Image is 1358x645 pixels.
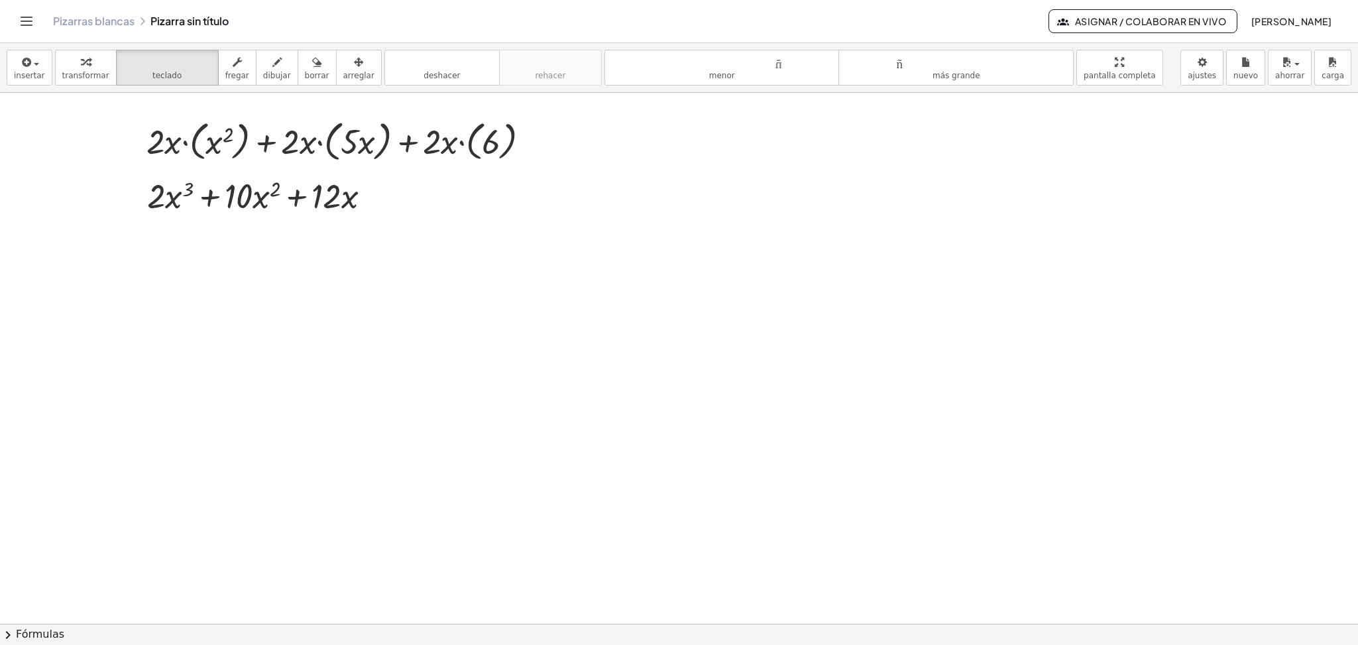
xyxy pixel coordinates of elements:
button: pantalla completa [1076,50,1163,86]
font: borrar [305,71,329,80]
font: tamaño_del_formato [612,56,832,68]
font: Pizarras blancas [53,14,135,28]
button: deshacerdeshacer [384,50,500,86]
button: [PERSON_NAME] [1240,9,1342,33]
font: ajustes [1188,71,1216,80]
font: más grande [933,71,980,80]
font: deshacer [392,56,492,68]
button: rehacerrehacer [499,50,602,86]
font: transformar [62,71,109,80]
button: tecladoteclado [116,50,219,86]
button: fregar [218,50,256,86]
button: borrar [298,50,337,86]
font: Fórmulas [16,628,64,640]
button: transformar [55,50,117,86]
font: nuevo [1233,71,1258,80]
button: tamaño_del_formatomás grande [838,50,1074,86]
font: deshacer [424,71,460,80]
font: arreglar [343,71,374,80]
button: tamaño_del_formatomenor [604,50,840,86]
button: insertar [7,50,52,86]
button: nuevo [1226,50,1265,86]
font: dibujar [263,71,291,80]
button: ajustes [1180,50,1223,86]
font: Asignar / Colaborar en vivo [1075,15,1226,27]
button: ahorrar [1268,50,1312,86]
button: carga [1314,50,1351,86]
font: pantalla completa [1084,71,1156,80]
font: teclado [123,56,211,68]
button: dibujar [256,50,298,86]
font: carga [1322,71,1344,80]
font: insertar [14,71,45,80]
font: teclado [152,71,182,80]
font: [PERSON_NAME] [1251,15,1331,27]
font: fregar [225,71,249,80]
button: arreglar [336,50,382,86]
font: tamaño_del_formato [846,56,1066,68]
button: Cambiar navegación [16,11,37,32]
font: ahorrar [1275,71,1304,80]
font: rehacer [506,56,594,68]
a: Pizarras blancas [53,15,135,28]
font: menor [709,71,735,80]
button: Asignar / Colaborar en vivo [1048,9,1237,33]
font: rehacer [535,71,565,80]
